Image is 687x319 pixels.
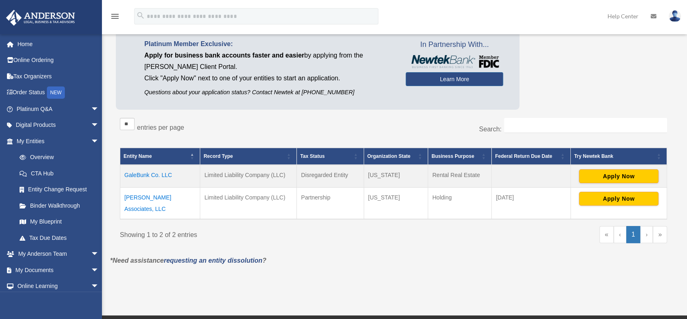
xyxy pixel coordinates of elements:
a: Online Learningarrow_drop_down [6,278,111,295]
label: entries per page [137,124,184,131]
span: Apply for business bank accounts faster and easier [144,52,304,59]
td: [US_STATE] [364,188,428,219]
span: Entity Name [124,153,152,159]
td: [US_STATE] [364,165,428,188]
th: Record Type: Activate to sort [200,148,297,165]
span: Record Type [203,153,233,159]
th: Business Purpose: Activate to sort [428,148,492,165]
em: *Need assistance ? [110,257,266,264]
td: Holding [428,188,492,219]
a: Binder Walkthrough [11,197,107,214]
span: arrow_drop_down [91,278,107,295]
span: In Partnership With... [406,38,503,51]
a: Overview [11,149,103,166]
td: GaleBunk Co. LLC [120,165,200,188]
button: Apply Now [579,192,658,206]
td: [PERSON_NAME] Associates, LLC [120,188,200,219]
i: search [136,11,145,20]
a: My Documentsarrow_drop_down [6,262,111,278]
p: Questions about your application status? Contact Newtek at [PHONE_NUMBER] [144,87,393,97]
label: Search: [479,126,501,133]
a: Order StatusNEW [6,84,111,101]
button: Apply Now [579,169,658,183]
th: Tax Status: Activate to sort [297,148,364,165]
a: My Entitiesarrow_drop_down [6,133,107,149]
span: arrow_drop_down [91,262,107,279]
a: Previous [614,226,626,243]
td: Limited Liability Company (LLC) [200,165,297,188]
a: Last [653,226,667,243]
a: Digital Productsarrow_drop_down [6,117,111,133]
span: arrow_drop_down [91,117,107,134]
a: Learn More [406,72,503,86]
span: Federal Return Due Date [495,153,552,159]
th: Federal Return Due Date: Activate to sort [492,148,571,165]
th: Try Newtek Bank : Activate to sort [570,148,667,165]
a: My Blueprint [11,214,107,230]
div: NEW [47,86,65,99]
a: Next [640,226,653,243]
a: Home [6,36,111,52]
p: by applying from the [PERSON_NAME] Client Portal. [144,50,393,73]
a: My Anderson Teamarrow_drop_down [6,246,111,262]
a: First [599,226,614,243]
td: Limited Liability Company (LLC) [200,188,297,219]
th: Organization State: Activate to sort [364,148,428,165]
p: Platinum Member Exclusive: [144,38,393,50]
td: Partnership [297,188,364,219]
a: Tax Due Dates [11,230,107,246]
span: Business Purpose [431,153,474,159]
a: Tax Organizers [6,68,111,84]
span: Organization State [367,153,411,159]
td: Disregarded Entity [297,165,364,188]
div: Try Newtek Bank [574,151,654,161]
th: Entity Name: Activate to invert sorting [120,148,200,165]
p: Click "Apply Now" next to one of your entities to start an application. [144,73,393,84]
span: arrow_drop_down [91,133,107,150]
div: Showing 1 to 2 of 2 entries [120,226,387,241]
td: [DATE] [492,188,571,219]
i: menu [110,11,120,21]
span: arrow_drop_down [91,101,107,117]
img: NewtekBankLogoSM.png [410,55,499,68]
a: requesting an entity dissolution [164,257,263,264]
a: Online Ordering [6,52,111,69]
a: 1 [626,226,641,243]
img: Anderson Advisors Platinum Portal [4,10,77,26]
td: Rental Real Estate [428,165,492,188]
a: CTA Hub [11,165,107,182]
a: menu [110,14,120,21]
img: User Pic [669,10,681,22]
span: arrow_drop_down [91,246,107,263]
span: Tax Status [300,153,325,159]
a: Platinum Q&Aarrow_drop_down [6,101,111,117]
a: Entity Change Request [11,182,107,198]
